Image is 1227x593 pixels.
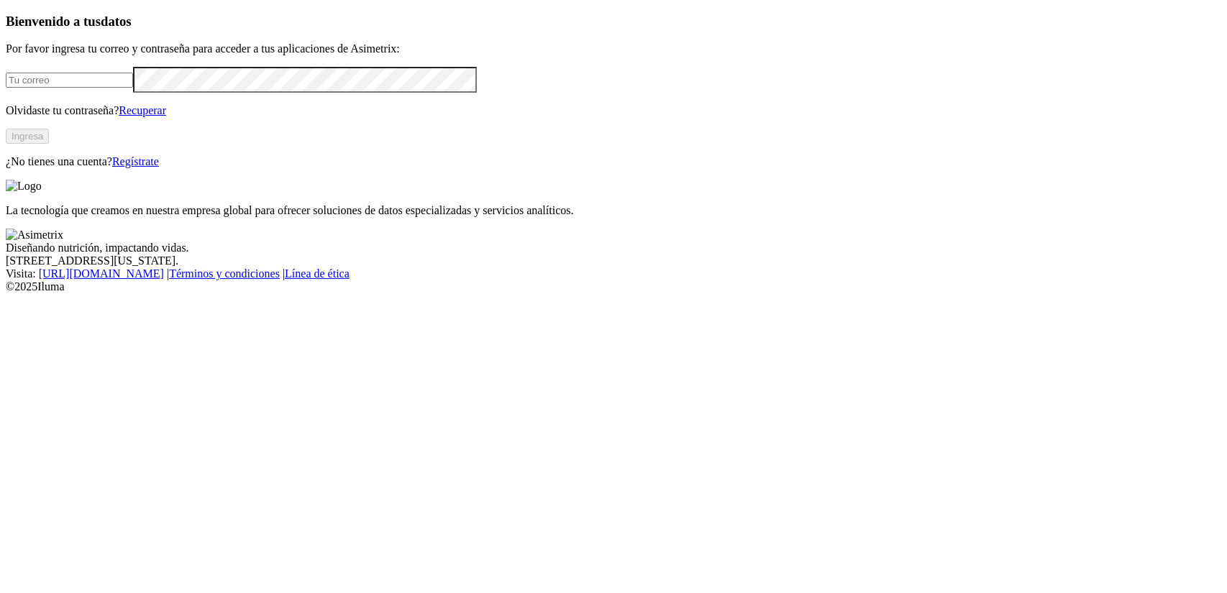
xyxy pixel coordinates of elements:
[6,254,1221,267] div: [STREET_ADDRESS][US_STATE].
[6,204,1221,217] p: La tecnología que creamos en nuestra empresa global para ofrecer soluciones de datos especializad...
[6,73,133,88] input: Tu correo
[6,280,1221,293] div: © 2025 Iluma
[169,267,280,280] a: Términos y condiciones
[6,42,1221,55] p: Por favor ingresa tu correo y contraseña para acceder a tus aplicaciones de Asimetrix:
[119,104,166,116] a: Recuperar
[6,242,1221,254] div: Diseñando nutrición, impactando vidas.
[6,14,1221,29] h3: Bienvenido a tus
[6,129,49,144] button: Ingresa
[101,14,132,29] span: datos
[6,155,1221,168] p: ¿No tienes una cuenta?
[285,267,350,280] a: Línea de ética
[6,267,1221,280] div: Visita : | |
[6,104,1221,117] p: Olvidaste tu contraseña?
[6,229,63,242] img: Asimetrix
[112,155,159,167] a: Regístrate
[6,180,42,193] img: Logo
[39,267,164,280] a: [URL][DOMAIN_NAME]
